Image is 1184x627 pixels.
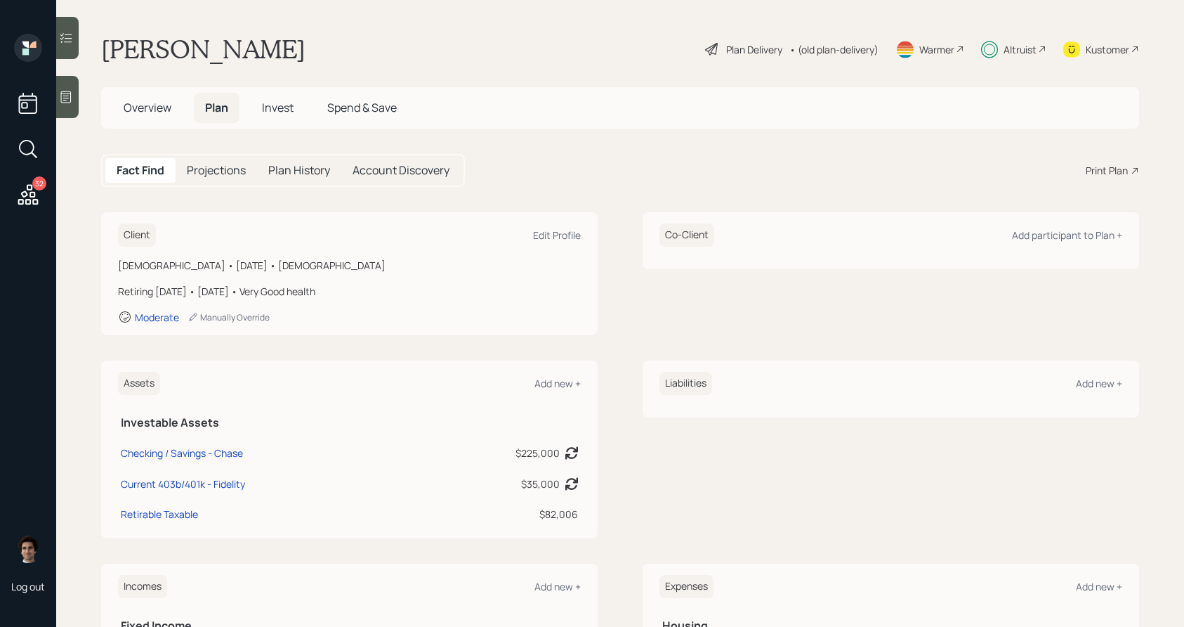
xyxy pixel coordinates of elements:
div: Altruist [1004,42,1037,57]
div: Add participant to Plan + [1012,228,1122,242]
div: Edit Profile [533,228,581,242]
div: Manually Override [188,311,270,323]
h6: Co-Client [659,224,714,247]
div: Retiring [DATE] • [DATE] • Very Good health [118,284,581,299]
div: $225,000 [515,446,560,460]
h5: Projections [187,164,246,177]
div: Log out [11,580,45,593]
div: [DEMOGRAPHIC_DATA] • [DATE] • [DEMOGRAPHIC_DATA] [118,258,581,273]
div: $82,006 [424,507,578,522]
h6: Expenses [659,575,713,598]
h5: Plan History [268,164,330,177]
h6: Assets [118,372,160,395]
span: Plan [205,100,228,115]
div: Current 403b/401k - Fidelity [121,477,245,491]
h5: Investable Assets [121,416,578,429]
div: Add new + [1076,580,1122,593]
div: Print Plan [1086,163,1128,178]
div: Warmer [919,42,954,57]
h6: Liabilities [659,372,712,395]
div: 32 [32,176,46,190]
img: harrison-schaefer-headshot-2.png [14,535,42,563]
span: Invest [262,100,294,115]
div: Checking / Savings - Chase [121,446,243,460]
div: Add new + [1076,377,1122,390]
div: Retirable Taxable [121,507,198,522]
span: Overview [124,100,171,115]
div: • (old plan-delivery) [789,42,879,57]
div: Add new + [534,580,581,593]
h6: Incomes [118,575,167,598]
div: Kustomer [1086,42,1129,57]
div: $35,000 [521,477,560,491]
h5: Account Discovery [353,164,449,177]
div: Plan Delivery [726,42,782,57]
h6: Client [118,224,156,247]
span: Spend & Save [327,100,397,115]
div: Add new + [534,377,581,390]
div: Moderate [135,311,179,324]
h5: Fact Find [117,164,164,177]
h1: [PERSON_NAME] [101,34,305,65]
